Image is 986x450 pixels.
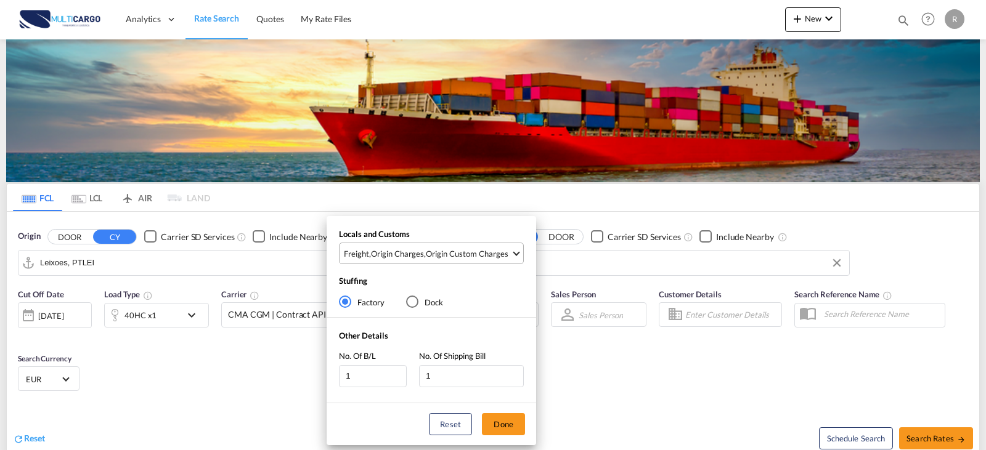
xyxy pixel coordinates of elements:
div: Origin Charges [371,248,424,259]
button: Done [482,413,525,435]
span: No. Of Shipping Bill [419,351,486,361]
button: Reset [429,413,472,435]
input: No. Of B/L [339,365,407,387]
span: , , [344,248,511,259]
span: No. Of B/L [339,351,376,361]
span: Other Details [339,331,388,340]
span: Stuffing [339,276,367,286]
md-radio-button: Dock [406,295,443,308]
md-select: Select Locals and Customs: Freight, Origin Charges, Origin Custom Charges [339,243,524,264]
div: Origin Custom Charges [426,248,508,259]
input: No. Of Shipping Bill [419,365,524,387]
span: Locals and Customs [339,229,410,239]
div: Freight [344,248,369,259]
md-radio-button: Factory [339,295,385,308]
